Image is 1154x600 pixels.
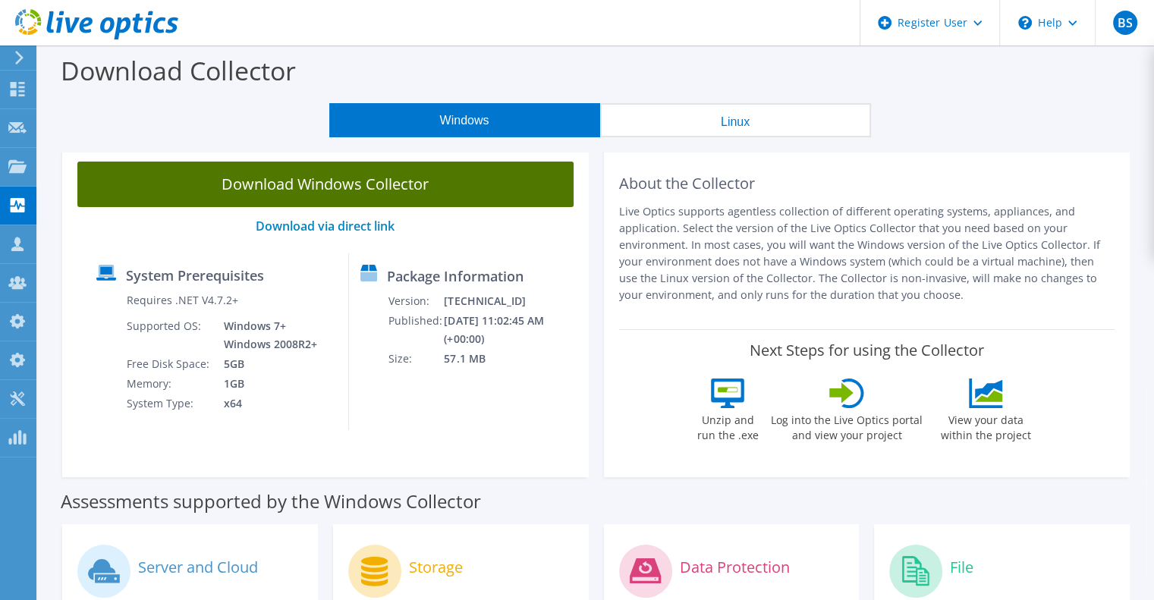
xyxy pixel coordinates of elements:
[61,494,481,509] label: Assessments supported by the Windows Collector
[750,341,984,360] label: Next Steps for using the Collector
[409,560,463,575] label: Storage
[126,394,212,413] td: System Type:
[212,374,320,394] td: 1GB
[212,316,320,354] td: Windows 7+ Windows 2008R2+
[138,560,258,575] label: Server and Cloud
[619,203,1115,303] p: Live Optics supports agentless collection of different operating systems, appliances, and applica...
[1113,11,1137,35] span: BS
[770,408,923,443] label: Log into the Live Optics portal and view your project
[950,560,973,575] label: File
[680,560,790,575] label: Data Protection
[1018,16,1032,30] svg: \n
[693,408,763,443] label: Unzip and run the .exe
[61,53,296,88] label: Download Collector
[256,218,395,234] a: Download via direct link
[600,103,871,137] button: Linux
[212,394,320,413] td: x64
[388,311,443,349] td: Published:
[443,311,581,349] td: [DATE] 11:02:45 AM (+00:00)
[127,293,238,308] label: Requires .NET V4.7.2+
[126,354,212,374] td: Free Disk Space:
[329,103,600,137] button: Windows
[931,408,1040,443] label: View your data within the project
[387,269,523,284] label: Package Information
[388,349,443,369] td: Size:
[212,354,320,374] td: 5GB
[77,162,574,207] a: Download Windows Collector
[126,316,212,354] td: Supported OS:
[443,291,581,311] td: [TECHNICAL_ID]
[126,268,264,283] label: System Prerequisites
[619,174,1115,193] h2: About the Collector
[126,374,212,394] td: Memory:
[388,291,443,311] td: Version:
[443,349,581,369] td: 57.1 MB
